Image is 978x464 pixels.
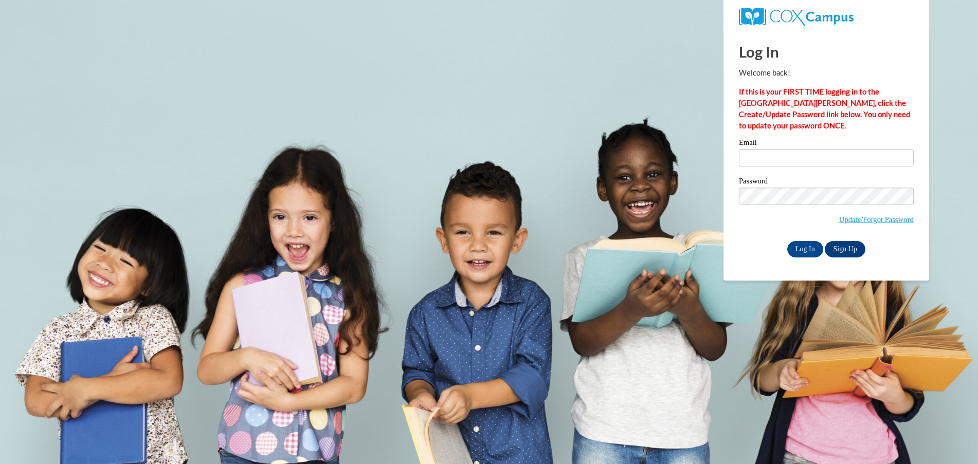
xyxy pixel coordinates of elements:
a: Sign Up [825,241,865,257]
input: Log In [787,241,823,257]
a: Update/Forgot Password [839,215,914,224]
a: COX Campus [739,12,854,21]
strong: If this is your FIRST TIME logging in to the [GEOGRAPHIC_DATA][PERSON_NAME], click the Create/Upd... [739,87,910,130]
h1: Log In [739,41,914,62]
label: Password [739,177,914,188]
p: Welcome back! [739,67,914,79]
label: Email [739,139,914,149]
img: COX Campus [739,8,854,26]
